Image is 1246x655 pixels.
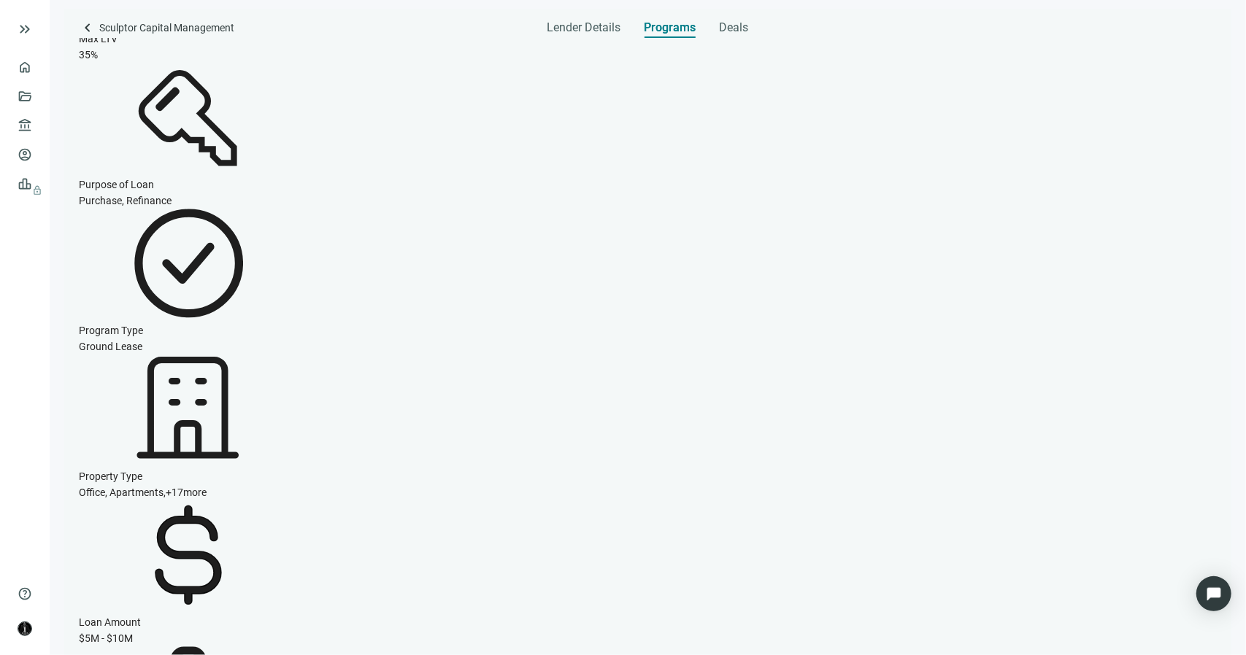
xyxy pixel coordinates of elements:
button: keyboard_double_arrow_right [16,20,34,38]
span: Deals [720,20,749,35]
span: Max LTV [79,33,118,44]
span: Programs [645,20,696,35]
span: Program Type [79,325,143,336]
article: 35% [79,47,1217,63]
article: $5M - $10M [79,630,1217,646]
span: Loan Amount [79,616,141,628]
img: avatar [18,622,31,635]
span: Sculptor Capital Management [99,19,234,39]
article: Ground Lease [79,338,1217,354]
span: Property Type [79,470,142,482]
span: Purpose of Loan [79,179,154,190]
div: Open Intercom Messenger [1196,576,1231,611]
span: help [18,586,32,601]
span: Lender Details [547,20,621,35]
span: Office, Apartments , [79,487,166,498]
span: keyboard_arrow_left [79,19,96,36]
article: Purchase, Refinance [79,193,1217,209]
span: + 17 more [166,487,207,498]
a: keyboard_arrow_left [79,19,96,39]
